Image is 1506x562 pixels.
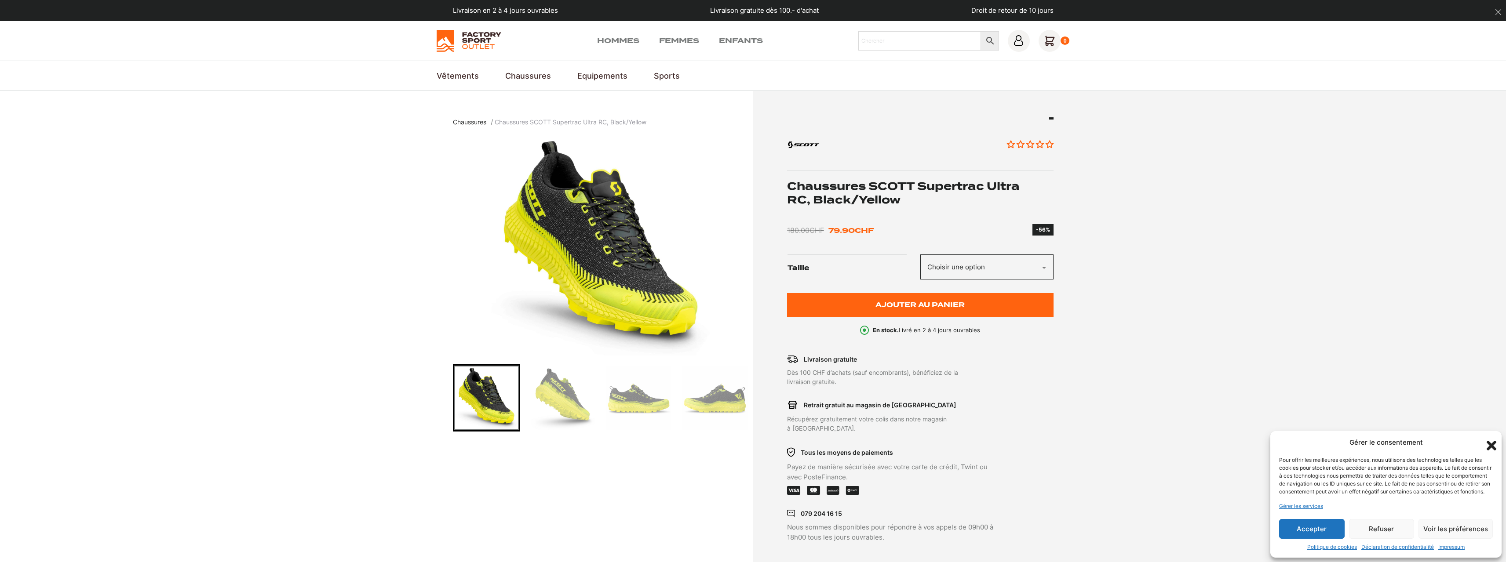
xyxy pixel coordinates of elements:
span: Ajouter au panier [875,301,965,309]
p: Nous sommes disponibles pour répondre à vos appels de 09h00 à 18h00 tous les jours ouvrables. [787,522,1000,542]
b: En stock. [873,326,899,334]
img: Factory Sport Outlet [437,30,501,52]
div: Go to slide 2 [529,364,596,431]
span: Chaussures [453,118,486,126]
a: Hommes [597,36,639,46]
label: Taille [788,254,920,282]
a: Femmes [659,36,699,46]
a: Impressum [1438,543,1465,551]
div: -56% [1036,226,1050,234]
p: Livraison gratuite dès 100.- d'achat [710,6,819,16]
a: Déclaration de confidentialité [1361,543,1434,551]
input: Chercher [858,31,981,51]
p: Livraison en 2 à 4 jours ouvrables [453,6,558,16]
button: dismiss [1491,4,1506,20]
nav: breadcrumbs [453,117,647,127]
button: Accepter [1279,519,1345,539]
button: Refuser [1349,519,1415,539]
a: Gérer les services [1279,502,1323,510]
bdi: 180.00 [787,226,824,235]
p: Payez de manière sécurisée avec votre carte de crédit, Twint ou avec PosteFinance. [787,462,1000,482]
div: Go to slide 4 [681,364,748,431]
p: Récupérez gratuitement votre colis dans notre magasin à [GEOGRAPHIC_DATA]. [787,414,1000,433]
span: CHF [855,226,874,235]
a: Enfants [719,36,763,46]
p: Livré en 2 à 4 jours ouvrables [873,326,980,335]
a: Politique de cookies [1307,543,1357,551]
p: 079 204 16 15 [801,509,842,518]
div: Pour offrir les meilleures expériences, nous utilisons des technologies telles que les cookies po... [1279,456,1492,496]
bdi: 79.90 [828,226,874,235]
div: 0 [1061,36,1070,45]
a: Sports [654,70,680,82]
p: Tous les moyens de paiements [801,448,893,457]
button: Voir les préférences [1418,519,1493,539]
p: Livraison gratuite [804,355,857,364]
h1: Chaussures SCOTT Supertrac Ultra RC, Black/Yellow [787,179,1054,207]
a: Equipements [577,70,627,82]
a: Chaussures [453,118,491,126]
div: Go to slide 1 [453,364,520,431]
button: Ajouter au panier [787,293,1054,317]
a: Chaussures [505,70,551,82]
span: CHF [810,226,824,235]
p: Dès 100 CHF d’achats (sauf encombrants), bénéficiez de la livraison gratuite. [787,368,1000,386]
div: Gérer le consentement [1349,438,1423,448]
div: Fermer la boîte de dialogue [1484,438,1493,447]
a: Vêtements [437,70,479,82]
span: Chaussures SCOTT Supertrac Ultra RC, Black/Yellow [495,118,646,126]
p: Retrait gratuit au magasin de [GEOGRAPHIC_DATA] [804,400,956,410]
div: Go to slide 3 [605,364,672,431]
p: Droit de retour de 10 jours [971,6,1054,16]
div: 1 of 6 [453,136,749,355]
